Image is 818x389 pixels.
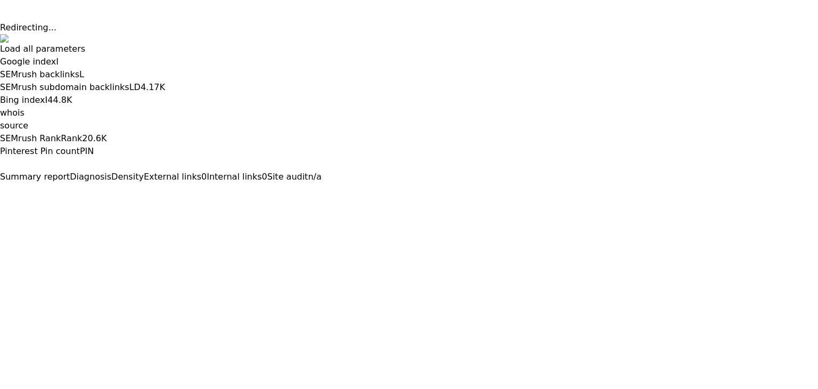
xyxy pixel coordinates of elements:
[70,172,111,182] span: Diagnosis
[45,95,48,105] span: I
[80,146,94,156] span: PIN
[129,82,141,92] span: LD
[267,172,322,182] a: Site auditn/a
[144,172,201,182] span: External links
[79,69,84,79] span: L
[61,133,82,143] span: Rank
[207,172,261,182] span: Internal links
[201,172,207,182] span: 0
[47,95,72,105] a: 44.8K
[267,172,308,182] span: Site audit
[82,133,107,143] a: 20.6K
[262,172,267,182] span: 0
[111,172,144,182] span: Density
[56,56,59,67] span: I
[141,82,165,92] a: 4.17K
[308,172,321,182] span: n/a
